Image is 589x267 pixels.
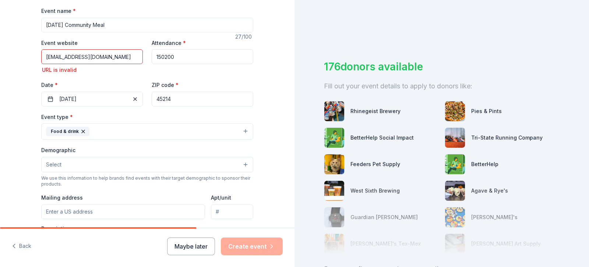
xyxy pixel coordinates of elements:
[41,157,253,172] button: Select
[324,101,344,121] img: photo for Rhinegeist Brewery
[41,66,143,74] div: URL is invalid
[324,128,344,148] img: photo for BetterHelp Social Impact
[445,101,465,121] img: photo for Pies & Pints
[211,204,253,219] input: #
[46,160,61,169] span: Select
[152,92,253,106] input: 12345 (U.S. only)
[41,92,143,106] button: [DATE]
[41,7,76,15] label: Event name
[350,160,400,169] div: Feeders Pet Supply
[235,32,253,41] div: 27 /100
[324,80,560,92] div: Fill out your event details to apply to donors like:
[41,123,253,140] button: Food & drink
[152,81,179,89] label: ZIP code
[471,107,502,116] div: Pies & Pints
[471,160,498,169] div: BetterHelp
[152,39,186,47] label: Attendance
[152,49,253,64] input: 20
[41,18,253,32] input: Spring Fundraiser
[41,81,143,89] label: Date
[41,49,143,64] input: https://www...
[167,238,215,255] button: Maybe later
[445,128,465,148] img: photo for Tri-State Running Company
[41,204,205,219] input: Enter a US address
[324,59,560,74] div: 176 donors available
[41,39,78,47] label: Event website
[445,154,465,174] img: photo for BetterHelp
[12,239,31,254] button: Back
[41,225,71,232] label: Description
[41,194,83,201] label: Mailing address
[41,113,73,121] label: Event type
[350,133,414,142] div: BetterHelp Social Impact
[471,133,543,142] div: Tri-State Running Company
[211,194,231,201] label: Apt/unit
[46,127,89,136] div: Food & drink
[41,175,253,187] div: We use this information to help brands find events with their target demographic to sponsor their...
[350,107,401,116] div: Rhinegeist Brewery
[41,147,75,154] label: Demographic
[324,154,344,174] img: photo for Feeders Pet Supply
